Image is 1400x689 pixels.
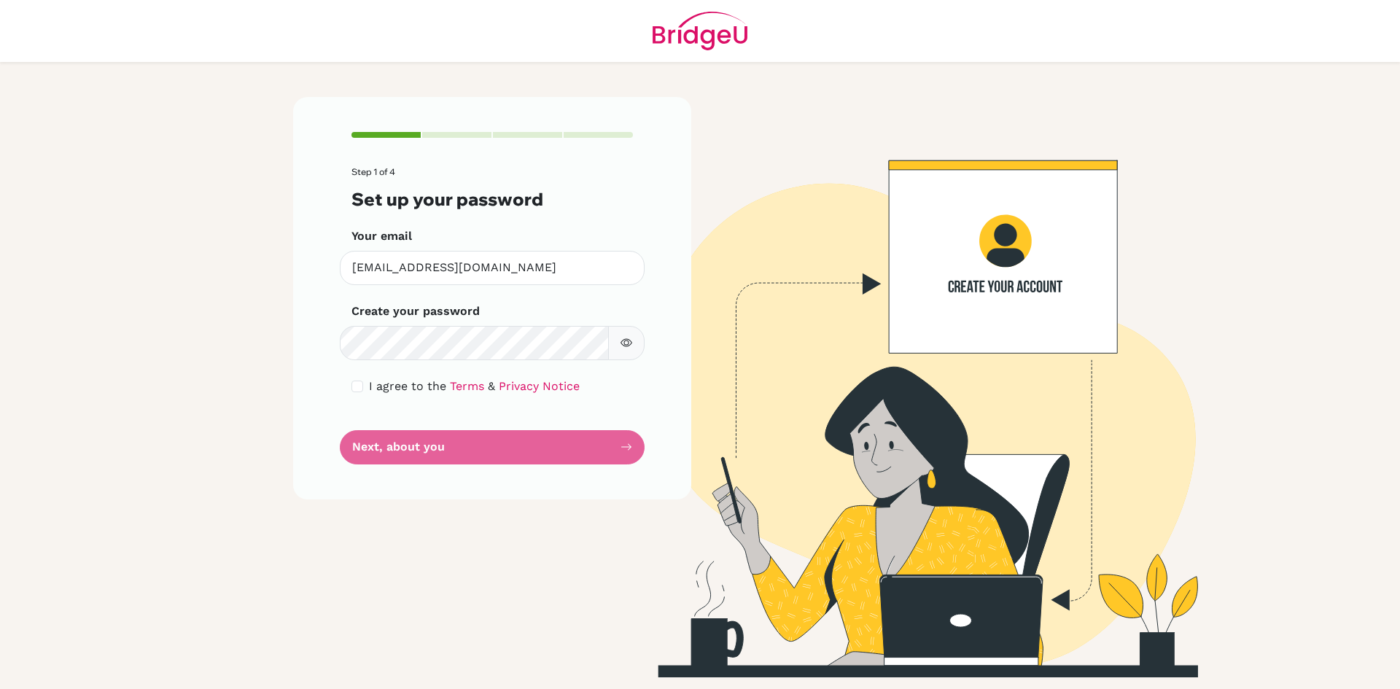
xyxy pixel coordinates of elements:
label: Create your password [351,303,480,320]
span: I agree to the [369,379,446,393]
span: & [488,379,495,393]
input: Insert your email* [340,251,645,285]
span: Step 1 of 4 [351,166,395,177]
h3: Set up your password [351,189,633,210]
label: Your email [351,227,412,245]
a: Privacy Notice [499,379,580,393]
img: Create your account [492,97,1323,677]
a: Terms [450,379,484,393]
